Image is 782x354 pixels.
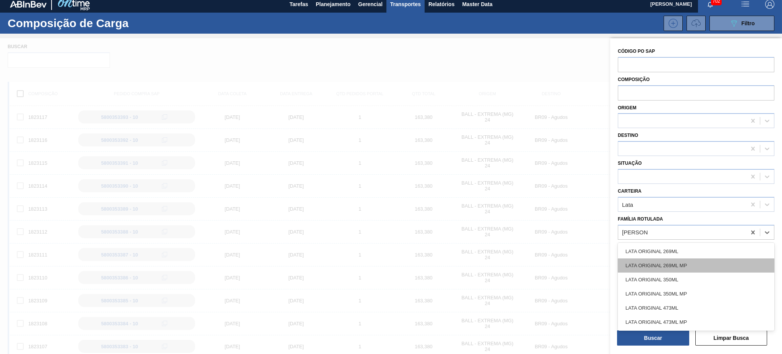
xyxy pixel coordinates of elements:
button: Filtro [709,16,774,31]
label: Situação [618,161,642,166]
label: Destino [618,133,638,138]
label: Carteira [618,188,641,194]
h1: Composição de Carga [8,19,135,28]
label: Família Rotulada [618,216,663,222]
div: Lata [622,201,633,208]
span: Filtro [742,20,755,26]
div: LATA ORIGINAL 350ML [618,273,774,287]
img: TNhmsLtSVTkK8tSr43FrP2fwEKptu5GPRR3wAAAABJRU5ErkJggg== [10,1,47,8]
div: Nova Composição [660,16,683,31]
div: LATA ORIGINAL 269ML MP [618,258,774,273]
div: LATA ORIGINAL 473ML [618,301,774,315]
div: LATA ORIGINAL 350ML MP [618,287,774,301]
button: Limpar Busca [695,330,767,346]
div: LATA ORIGINAL 473ML MP [618,315,774,329]
button: Importar Informações de Transporte [687,16,706,31]
label: Código PO SAP [618,49,655,54]
div: LATA ORIGINAL 269ML [618,244,774,258]
button: Buscar [617,330,689,346]
label: Composição [618,77,650,82]
label: Origem [618,105,637,110]
div: Pedido Volume [683,16,706,31]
